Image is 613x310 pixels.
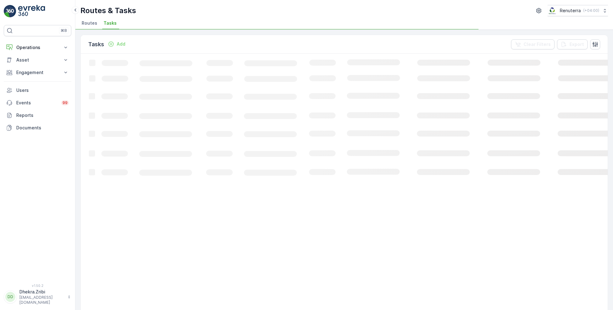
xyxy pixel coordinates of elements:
[63,100,68,105] p: 99
[16,87,69,93] p: Users
[524,41,551,47] p: Clear Filters
[18,5,45,17] img: logo_light-DOdMpM7g.png
[16,57,59,63] p: Asset
[16,44,59,51] p: Operations
[117,41,125,47] p: Add
[4,122,71,134] a: Documents
[583,8,599,13] p: ( +04:00 )
[548,7,557,14] img: Screenshot_2024-07-26_at_13.33.01.png
[4,54,71,66] button: Asset
[4,284,71,287] span: v 1.50.2
[5,292,15,302] div: DD
[88,40,104,49] p: Tasks
[19,295,64,305] p: [EMAIL_ADDRESS][DOMAIN_NAME]
[511,39,555,49] button: Clear Filters
[61,28,67,33] p: ⌘B
[16,112,69,118] p: Reports
[16,125,69,131] p: Documents
[4,289,71,305] button: DDDhekra.Zribi[EMAIL_ADDRESS][DOMAIN_NAME]
[80,6,136,16] p: Routes & Tasks
[104,20,117,26] span: Tasks
[4,97,71,109] a: Events99
[16,100,58,106] p: Events
[570,41,584,47] p: Export
[16,69,59,76] p: Engagement
[105,40,128,48] button: Add
[560,7,581,14] p: Renuterra
[4,109,71,122] a: Reports
[4,41,71,54] button: Operations
[4,84,71,97] a: Users
[82,20,97,26] span: Routes
[4,5,16,17] img: logo
[548,5,608,16] button: Renuterra(+04:00)
[19,289,64,295] p: Dhekra.Zribi
[557,39,588,49] button: Export
[4,66,71,79] button: Engagement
